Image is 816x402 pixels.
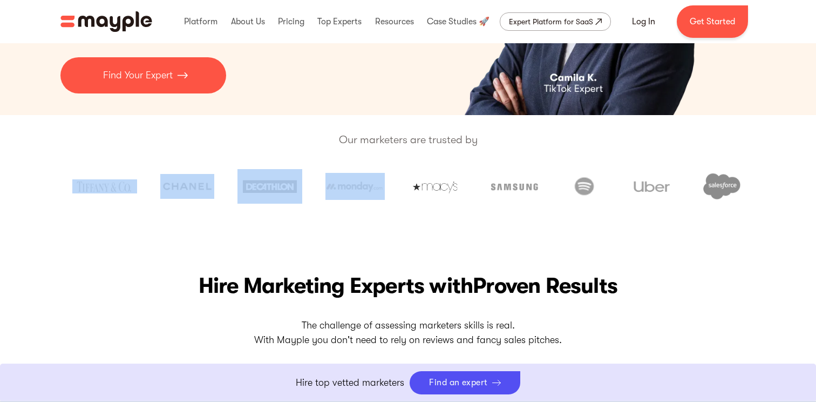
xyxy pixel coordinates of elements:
p: Find Your Expert [103,68,173,83]
img: Mayple logo [60,11,152,32]
div: Top Experts [315,4,364,39]
a: Get Started [677,5,748,38]
p: The challenge of assessing marketers skills is real. With Mayple you don't need to rely on review... [60,318,756,347]
a: Find Your Expert [60,57,226,93]
span: Proven Results [473,273,617,298]
a: home [60,11,152,32]
a: Expert Platform for SaaS [500,12,611,31]
div: Pricing [275,4,307,39]
a: Log In [619,9,668,35]
div: About Us [228,4,268,39]
div: Resources [372,4,417,39]
h2: Hire Marketing Experts with [60,271,756,301]
div: Platform [181,4,220,39]
div: Expert Platform for SaaS [509,15,593,28]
